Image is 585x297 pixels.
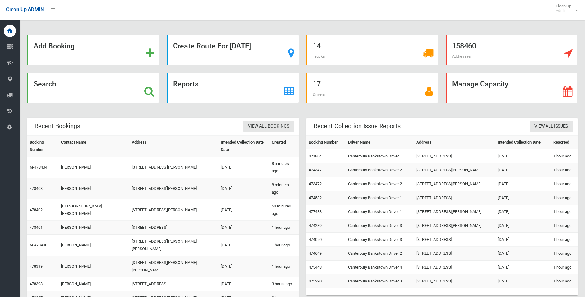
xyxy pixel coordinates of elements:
a: Search [27,73,159,103]
td: [STREET_ADDRESS] [414,191,495,205]
td: 1 hour ago [551,274,578,288]
td: 1 hour ago [551,219,578,233]
th: Contact Name [59,136,129,157]
th: Intended Collection Date Date [218,136,269,157]
td: [DATE] [495,149,551,163]
a: 474239 [309,223,322,228]
td: [DATE] [495,274,551,288]
header: Recent Bookings [27,120,88,132]
td: 1 hour ago [551,191,578,205]
td: [DATE] [495,247,551,261]
a: Reports [167,73,299,103]
td: [DATE] [495,163,551,177]
a: 478403 [30,186,43,191]
strong: Add Booking [34,42,75,50]
td: [DATE] [218,221,269,235]
td: [DATE] [495,177,551,191]
td: Canterbury Bankstown Driver 2 [346,177,414,191]
td: 54 minutes ago [269,199,299,221]
td: [DATE] [495,191,551,205]
td: [PERSON_NAME] [59,256,129,277]
th: Created [269,136,299,157]
a: 478402 [30,207,43,212]
td: 1 hour ago [551,261,578,274]
th: Booking Number [27,136,59,157]
th: Driver Name [346,136,414,149]
td: [DATE] [218,277,269,291]
a: M-478404 [30,165,47,169]
td: 1 hour ago [551,149,578,163]
th: Intended Collection Date [495,136,551,149]
a: View All Issues [530,121,573,132]
a: 478398 [30,282,43,286]
td: [STREET_ADDRESS][PERSON_NAME] [414,219,495,233]
strong: 17 [313,80,321,88]
a: 474532 [309,195,322,200]
td: [STREET_ADDRESS] [414,247,495,261]
header: Recent Collection Issue Reports [306,120,408,132]
td: [STREET_ADDRESS] [414,261,495,274]
td: [DEMOGRAPHIC_DATA][PERSON_NAME] [59,199,129,221]
td: [DATE] [218,157,269,178]
td: 1 hour ago [551,205,578,219]
td: [DATE] [495,233,551,247]
a: Add Booking [27,35,159,65]
td: [STREET_ADDRESS][PERSON_NAME] [414,163,495,177]
td: [STREET_ADDRESS] [414,233,495,247]
td: [PERSON_NAME] [59,157,129,178]
td: [STREET_ADDRESS][PERSON_NAME][PERSON_NAME] [129,235,218,256]
a: M-478400 [30,243,47,247]
td: Canterbury Bankstown Driver 1 [346,205,414,219]
td: 8 minutes ago [269,157,299,178]
td: [DATE] [495,219,551,233]
td: [DATE] [495,205,551,219]
small: Admin [556,8,571,13]
td: 1 hour ago [551,177,578,191]
td: Canterbury Bankstown Driver 1 [346,149,414,163]
td: [DATE] [218,256,269,277]
td: [STREET_ADDRESS][PERSON_NAME] [414,177,495,191]
td: 1 hour ago [551,163,578,177]
td: [DATE] [495,261,551,274]
td: [PERSON_NAME] [59,178,129,199]
a: 17 Drivers [306,73,438,103]
td: Canterbury Bankstown Driver 2 [346,163,414,177]
th: Booking Number [306,136,346,149]
a: 474050 [309,237,322,242]
strong: 14 [313,42,321,50]
td: [STREET_ADDRESS][PERSON_NAME] [129,178,218,199]
td: [STREET_ADDRESS] [129,221,218,235]
td: [PERSON_NAME] [59,221,129,235]
a: 474347 [309,168,322,172]
a: 478399 [30,264,43,269]
td: [STREET_ADDRESS] [414,274,495,288]
td: Canterbury Bankstown Driver 4 [346,261,414,274]
strong: Search [34,80,56,88]
td: 1 hour ago [551,233,578,247]
td: Canterbury Bankstown Driver 1 [346,191,414,205]
td: 1 hour ago [269,221,299,235]
a: View All Bookings [243,121,294,132]
td: [DATE] [218,178,269,199]
th: Address [129,136,218,157]
td: Canterbury Bankstown Driver 3 [346,274,414,288]
strong: Manage Capacity [452,80,508,88]
td: [STREET_ADDRESS][PERSON_NAME] [414,205,495,219]
td: [STREET_ADDRESS] [414,149,495,163]
span: Trucks [313,54,325,59]
a: 478401 [30,225,43,230]
td: Canterbury Bankstown Driver 3 [346,233,414,247]
td: [STREET_ADDRESS][PERSON_NAME] [129,157,218,178]
a: 475448 [309,265,322,270]
td: 1 hour ago [269,235,299,256]
a: 474649 [309,251,322,256]
a: 475290 [309,279,322,283]
td: [PERSON_NAME] [59,235,129,256]
span: Addresses [452,54,471,59]
strong: 158460 [452,42,476,50]
td: [DATE] [218,199,269,221]
span: Clean Up ADMIN [6,7,44,13]
span: Clean Up [553,4,577,13]
td: 1 hour ago [551,247,578,261]
a: 473472 [309,182,322,186]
